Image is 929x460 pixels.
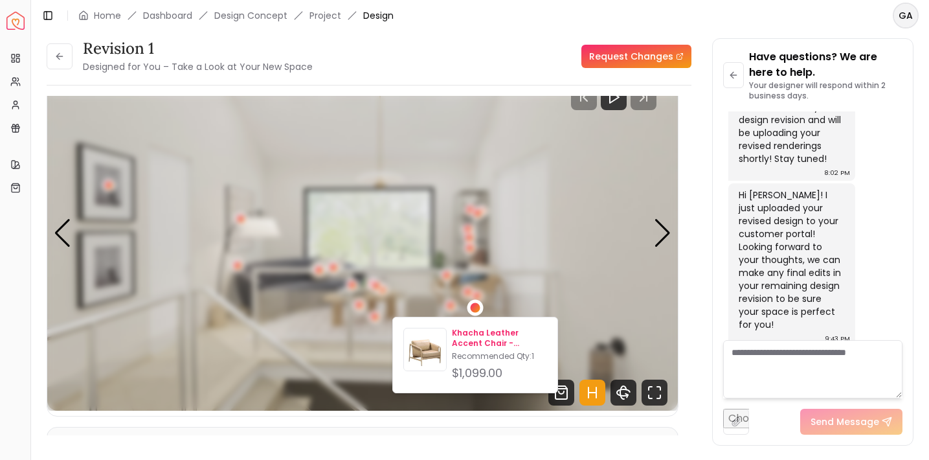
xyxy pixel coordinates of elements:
[6,12,25,30] a: Spacejoy
[579,380,605,406] svg: Hotspots Toggle
[83,60,313,73] small: Designed for You – Take a Look at Your New Space
[83,38,313,59] h3: Revision 1
[452,328,547,349] p: Khacha Leather Accent Chair - [PERSON_NAME]
[363,9,394,22] span: Design
[894,4,917,27] span: GA
[6,12,25,30] img: Spacejoy Logo
[642,380,667,406] svg: Fullscreen
[893,3,919,29] button: GA
[54,219,71,247] div: Previous slide
[739,62,842,165] div: Hi [PERSON_NAME]! Just a status update that I am making the last few edits to your design revisio...
[47,56,678,411] img: Design Render 2
[548,380,574,406] svg: Shop Products from this design
[825,332,850,345] div: 9:43 PM
[739,189,842,331] div: Hi [PERSON_NAME]! I just uploaded your revised design to your customer portal! Looking forward to...
[94,9,121,22] a: Home
[403,328,547,382] a: Khacha Leather Accent Chair - TanKhacha Leather Accent Chair - [PERSON_NAME]Recommended Qty:1$1,0...
[214,9,287,22] li: Design Concept
[143,9,192,22] a: Dashboard
[47,56,678,411] div: Carousel
[606,89,621,105] svg: Play
[47,56,678,411] div: 2 / 5
[654,219,671,247] div: Next slide
[610,380,636,406] svg: 360 View
[309,9,341,22] a: Project
[749,49,902,80] p: Have questions? We are here to help.
[404,331,446,373] img: Khacha Leather Accent Chair - Tan
[581,45,691,68] a: Request Changes
[824,167,850,179] div: 8:02 PM
[452,364,547,382] div: $1,099.00
[452,351,547,362] p: Recommended Qty: 1
[749,80,902,101] p: Your designer will respond within 2 business days.
[78,9,394,22] nav: breadcrumb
